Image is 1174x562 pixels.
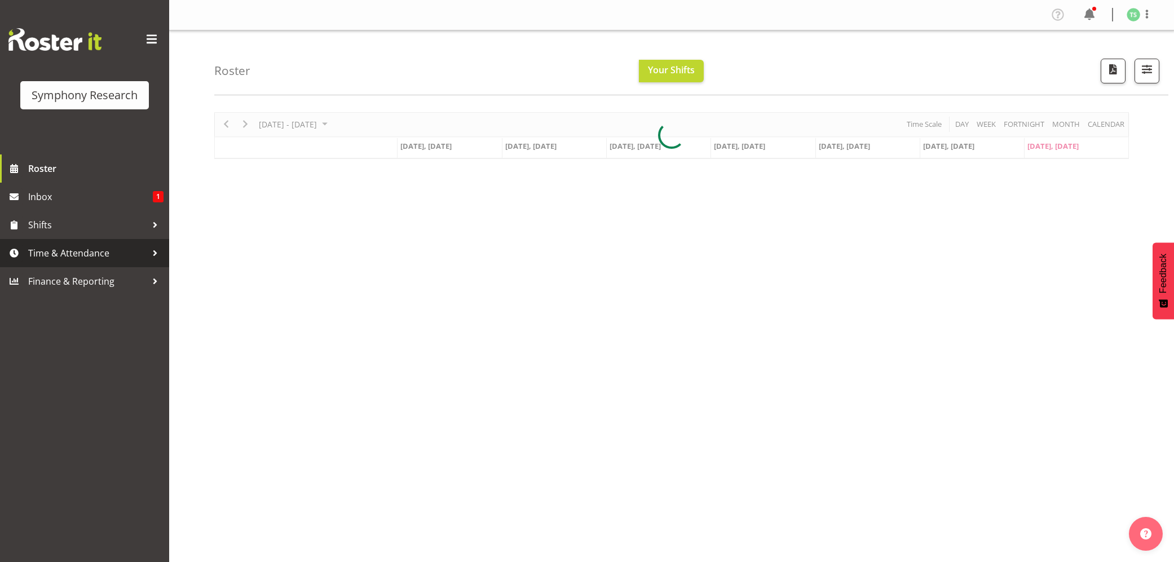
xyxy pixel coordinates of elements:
span: 1 [153,191,164,202]
button: Filter Shifts [1135,59,1159,83]
div: Symphony Research [32,87,138,104]
span: Roster [28,160,164,177]
span: Feedback [1158,254,1168,293]
span: Shifts [28,216,147,233]
img: help-xxl-2.png [1140,528,1151,539]
span: Inbox [28,188,153,205]
span: Your Shifts [648,64,695,76]
img: tanya-stebbing1954.jpg [1127,8,1140,21]
button: Your Shifts [639,60,704,82]
span: Time & Attendance [28,245,147,262]
span: Finance & Reporting [28,273,147,290]
button: Feedback - Show survey [1153,242,1174,319]
img: Rosterit website logo [8,28,101,51]
button: Download a PDF of the roster according to the set date range. [1101,59,1126,83]
h4: Roster [214,64,250,77]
